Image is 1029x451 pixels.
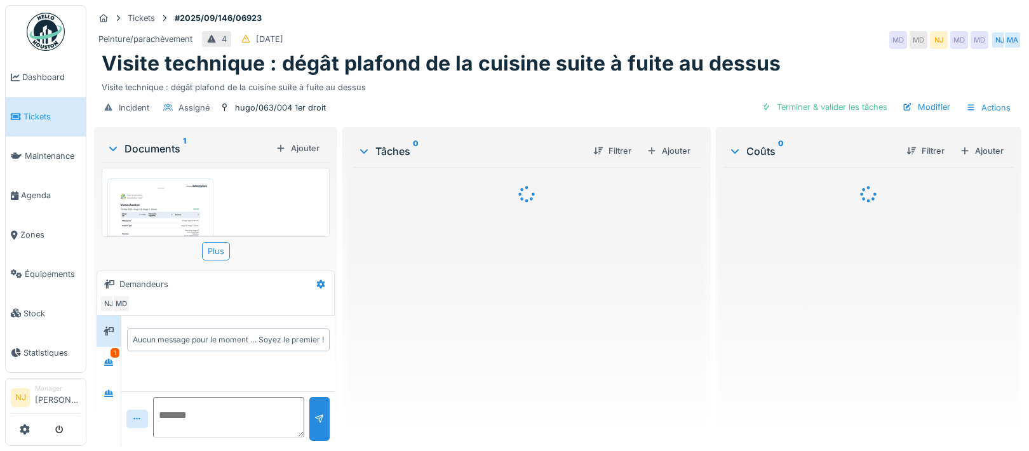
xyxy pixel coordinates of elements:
span: Zones [20,229,81,241]
li: [PERSON_NAME] [35,384,81,411]
a: Stock [6,293,86,333]
strong: #2025/09/146/06923 [170,12,267,24]
span: Statistiques [24,347,81,359]
span: Tickets [24,111,81,123]
div: Filtrer [901,142,950,159]
a: Statistiques [6,333,86,372]
div: Visite technique : dégât plafond de la cuisine suite à fuite au dessus [102,76,1014,93]
div: Aucun message pour le moment … Soyez le premier ! [133,334,324,346]
span: Maintenance [25,150,81,162]
div: Assigné [178,102,210,114]
div: hugo/063/004 1er droit [235,102,326,114]
div: Coûts [729,144,896,159]
h1: Visite technique : dégât plafond de la cuisine suite à fuite au dessus [102,51,781,76]
div: Ajouter [271,140,325,157]
a: Équipements [6,255,86,294]
div: NJ [930,31,948,49]
div: MD [950,31,968,49]
sup: 0 [778,144,784,159]
div: Tâches [358,144,582,159]
div: MD [971,31,988,49]
div: 4 [222,33,227,45]
div: Actions [960,98,1016,117]
div: Tickets [128,12,155,24]
div: Manager [35,384,81,393]
div: Peinture/parachèvement [98,33,192,45]
div: Filtrer [588,142,636,159]
a: Zones [6,215,86,255]
div: Demandeurs [119,278,168,290]
div: NJ [991,31,1009,49]
a: Tickets [6,97,86,137]
div: Modifier [898,98,955,116]
div: MD [112,295,130,313]
a: Dashboard [6,58,86,97]
li: NJ [11,388,30,407]
div: Ajouter [642,142,696,159]
div: 1 [111,348,119,358]
div: MA [1004,31,1021,49]
a: Agenda [6,176,86,215]
span: Dashboard [22,71,81,83]
a: Maintenance [6,137,86,176]
div: MD [889,31,907,49]
div: [DATE] [256,33,283,45]
sup: 0 [413,144,419,159]
div: Terminer & valider les tâches [757,98,892,116]
img: Badge_color-CXgf-gQk.svg [27,13,65,51]
div: Incident [119,102,149,114]
div: Documents [107,141,271,156]
sup: 1 [183,141,186,156]
div: Ajouter [955,142,1009,159]
span: Stock [24,307,81,320]
img: r5agkjd1g4dz8ed6y1olilcld01b [111,182,210,322]
span: Agenda [21,189,81,201]
div: MD [910,31,927,49]
div: NJ [100,295,118,313]
a: NJ Manager[PERSON_NAME] [11,384,81,414]
span: Équipements [25,268,81,280]
div: Plus [202,242,230,260]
